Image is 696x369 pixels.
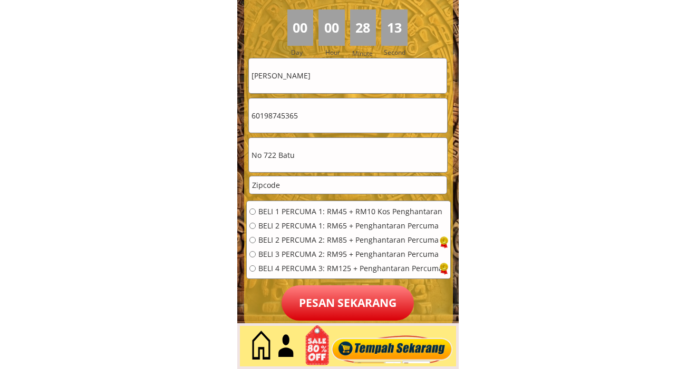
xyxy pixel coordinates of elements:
[352,48,375,58] h3: Minute
[249,176,446,194] input: Zipcode
[291,47,317,57] h3: Day
[384,47,410,57] h3: Second
[249,138,447,172] input: Alamat
[282,285,414,321] p: Pesan sekarang
[249,98,447,133] input: Telefon
[258,222,443,230] span: BELI 2 PERCUMA 1: RM65 + Penghantaran Percuma
[258,208,443,215] span: BELI 1 PERCUMA 1: RM45 + RM10 Kos Penghantaran
[258,265,443,272] span: BELI 4 PERCUMA 3: RM125 + Penghantaran Percuma
[258,251,443,258] span: BELI 3 PERCUMA 2: RM95 + Penghantaran Percuma
[325,47,347,57] h3: Hour
[258,236,443,244] span: BELI 2 PERCUMA 2: RM85 + Penghantaran Percuma
[249,58,447,93] input: Nama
